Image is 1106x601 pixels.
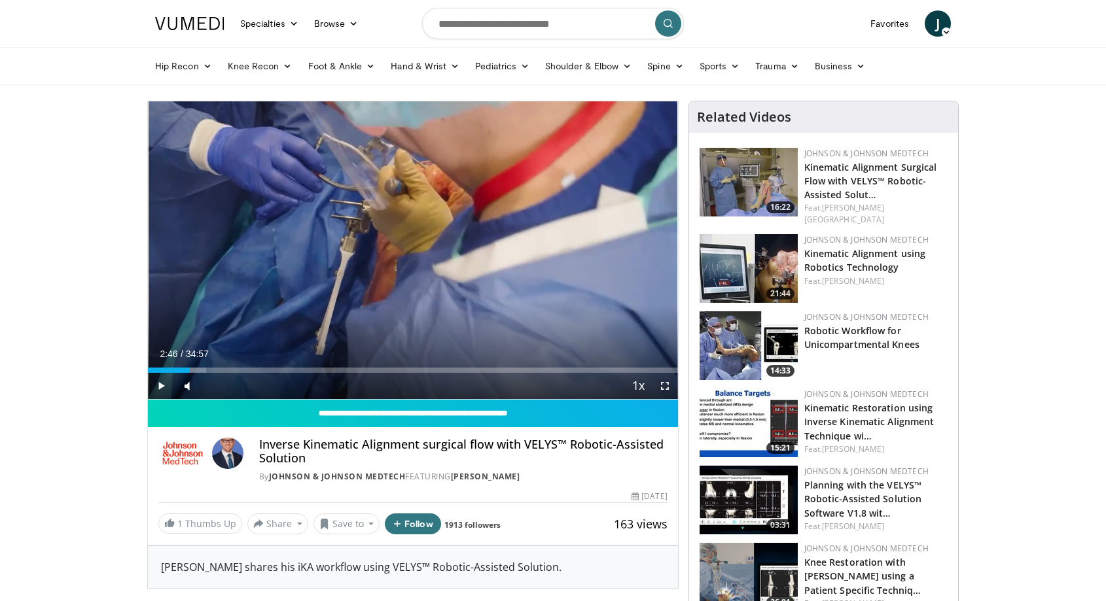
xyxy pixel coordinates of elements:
[804,202,948,226] div: Feat.
[232,10,306,37] a: Specialties
[766,519,794,531] span: 03:31
[444,519,501,530] a: 1913 followers
[313,513,380,534] button: Save to
[804,443,948,455] div: Feat.
[804,234,929,245] a: Johnson & Johnson MedTech
[247,513,308,534] button: Share
[186,349,209,359] span: 34:57
[700,388,798,457] a: 15:21
[700,466,798,534] a: 03:31
[259,471,668,483] div: By FEATURING
[822,521,884,532] a: [PERSON_NAME]
[804,202,885,225] a: [PERSON_NAME][GEOGRAPHIC_DATA]
[700,234,798,303] img: 85482610-0380-4aae-aa4a-4a9be0c1a4f1.150x105_q85_crop-smart_upscale.jpg
[158,438,207,469] img: Johnson & Johnson MedTech
[148,546,678,588] div: [PERSON_NAME] shares his iKA workflow using VELYS™ Robotic-Assisted Solution.
[259,438,668,466] h4: Inverse Kinematic Alignment surgical flow with VELYS™ Robotic-Assisted Solution
[804,388,929,400] a: Johnson & Johnson MedTech
[700,148,798,216] a: 16:22
[804,324,919,351] a: Robotic Workflow for Unicompartmental Knees
[639,53,691,79] a: Spine
[804,543,929,554] a: Johnson & Johnson MedTech
[700,388,798,457] img: c3704768-32c2-46ef-8634-98aedd80a818.150x105_q85_crop-smart_upscale.jpg
[700,466,798,534] img: 03645a01-2c96-4821-a897-65d5b8c84622.150x105_q85_crop-smart_upscale.jpg
[804,479,922,519] a: Planning with the VELYS™ Robotic-Assisted Solution Software V1.8 wit…
[467,53,537,79] a: Pediatrics
[804,275,948,287] div: Feat.
[804,247,926,273] a: Kinematic Alignment using Robotics Technology
[804,466,929,477] a: Johnson & Johnson MedTech
[804,556,921,596] a: Knee Restoration with [PERSON_NAME] using a Patient Specific Techniq…
[422,8,684,39] input: Search topics, interventions
[863,10,917,37] a: Favorites
[220,53,300,79] a: Knee Recon
[766,288,794,300] span: 21:44
[383,53,467,79] a: Hand & Wrist
[747,53,807,79] a: Trauma
[148,101,678,400] video-js: Video Player
[697,109,791,125] h4: Related Videos
[147,53,220,79] a: Hip Recon
[269,471,406,482] a: Johnson & Johnson MedTech
[925,10,951,37] a: J
[537,53,639,79] a: Shoulder & Elbow
[804,148,929,159] a: Johnson & Johnson MedTech
[614,516,668,532] span: 163 views
[807,53,874,79] a: Business
[804,311,929,322] a: Johnson & Johnson MedTech
[385,513,441,534] button: Follow
[652,373,678,399] button: Fullscreen
[700,311,798,380] img: c6830cff-7f4a-4323-a779-485c40836a20.150x105_q85_crop-smart_upscale.jpg
[155,17,224,30] img: VuMedi Logo
[212,438,243,469] img: Avatar
[148,373,174,399] button: Play
[692,53,748,79] a: Sports
[451,471,520,482] a: [PERSON_NAME]
[700,311,798,380] a: 14:33
[766,365,794,377] span: 14:33
[700,148,798,216] img: 22b3d5e8-ada8-4647-84b0-4312b2f66353.150x105_q85_crop-smart_upscale.jpg
[300,53,384,79] a: Foot & Ankle
[804,402,935,441] a: Kinematic Restoration using Inverse Kinematic Alignment Technique wi…
[804,521,948,532] div: Feat.
[174,373,200,399] button: Mute
[626,373,652,399] button: Playback Rate
[822,443,884,455] a: [PERSON_NAME]
[177,517,183,530] span: 1
[158,513,242,534] a: 1 Thumbs Up
[804,161,937,201] a: Kinematic Alignment Surgical Flow with VELYS™ Robotic-Assisted Solut…
[160,349,177,359] span: 2:46
[822,275,884,286] a: [PERSON_NAME]
[766,442,794,454] span: 15:21
[306,10,366,37] a: Browse
[766,201,794,213] span: 16:22
[148,368,678,373] div: Progress Bar
[632,490,667,502] div: [DATE]
[700,234,798,303] a: 21:44
[181,349,183,359] span: /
